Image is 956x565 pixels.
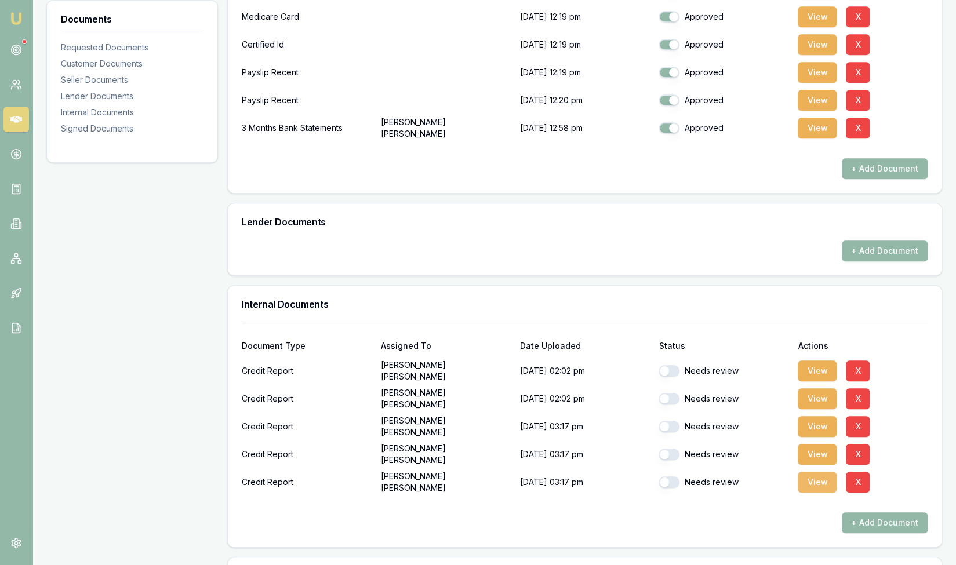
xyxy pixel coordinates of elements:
button: + Add Document [842,158,928,179]
p: [PERSON_NAME] [PERSON_NAME] [381,359,511,382]
p: [DATE] 02:02 pm [520,387,650,410]
h3: Documents [61,14,203,24]
div: Actions [798,342,928,350]
button: View [798,360,837,381]
button: X [846,118,870,138]
div: Needs review [659,393,788,404]
button: View [798,416,837,437]
button: View [798,388,837,409]
p: [PERSON_NAME] [PERSON_NAME] [381,443,511,466]
button: View [798,6,837,27]
p: [PERSON_NAME] [PERSON_NAME] [381,387,511,410]
button: X [846,62,870,83]
div: Approved [659,94,788,106]
h3: Internal Documents [242,300,928,309]
div: Customer Documents [61,58,203,70]
div: Needs review [659,476,788,488]
button: X [846,416,870,437]
div: Date Uploaded [520,342,650,350]
button: View [798,34,837,55]
div: Needs review [659,449,788,460]
div: Approved [659,11,788,23]
div: Internal Documents [61,107,203,118]
button: View [798,62,837,83]
div: Payslip Recent [242,61,372,84]
div: Status [659,342,788,350]
button: X [846,388,870,409]
div: Credit Report [242,471,372,494]
div: Approved [659,122,788,134]
button: + Add Document [842,240,928,261]
button: + Add Document [842,512,928,533]
div: Payslip Recent [242,89,372,112]
p: [DATE] 12:19 pm [520,61,650,84]
div: Seller Documents [61,74,203,86]
div: Credit Report [242,387,372,410]
button: View [798,118,837,138]
button: X [846,444,870,465]
p: [PERSON_NAME] [PERSON_NAME] [381,471,511,494]
button: X [846,34,870,55]
div: Lender Documents [61,90,203,102]
div: Approved [659,39,788,50]
p: [DATE] 12:19 pm [520,5,650,28]
p: [DATE] 12:19 pm [520,33,650,56]
div: Needs review [659,365,788,377]
div: Credit Report [242,359,372,382]
div: Credit Report [242,415,372,438]
div: Credit Report [242,443,372,466]
p: [PERSON_NAME] [PERSON_NAME] [381,415,511,438]
div: Requested Documents [61,42,203,53]
button: View [798,90,837,111]
p: [DATE] 12:20 pm [520,89,650,112]
button: X [846,472,870,493]
img: emu-icon-u.png [9,12,23,25]
div: Document Type [242,342,372,350]
div: Certified Id [242,33,372,56]
div: Signed Documents [61,123,203,134]
button: View [798,444,837,465]
button: X [846,90,870,111]
button: X [846,360,870,381]
div: Medicare Card [242,5,372,28]
div: Approved [659,67,788,78]
p: [DATE] 03:17 pm [520,471,650,494]
p: [DATE] 03:17 pm [520,443,650,466]
p: [DATE] 02:02 pm [520,359,650,382]
button: View [798,472,837,493]
div: Needs review [659,421,788,432]
p: [PERSON_NAME] [PERSON_NAME] [381,116,511,140]
p: [DATE] 12:58 pm [520,116,650,140]
p: [DATE] 03:17 pm [520,415,650,438]
h3: Lender Documents [242,217,928,227]
div: Assigned To [381,342,511,350]
div: 3 Months Bank Statements [242,116,372,140]
button: X [846,6,870,27]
